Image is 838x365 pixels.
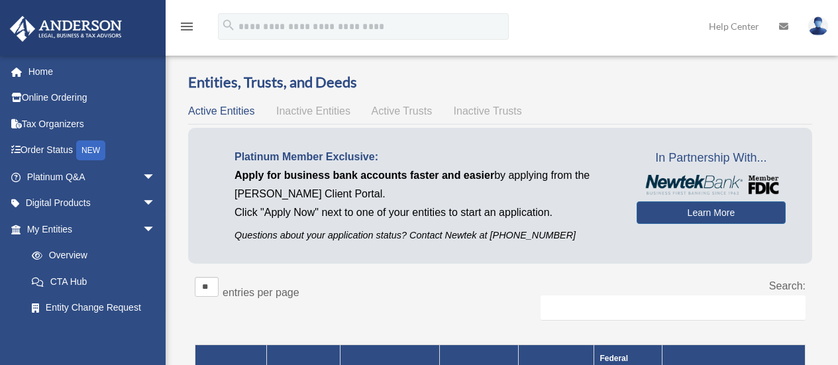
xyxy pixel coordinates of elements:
[76,140,105,160] div: NEW
[142,164,169,191] span: arrow_drop_down
[372,105,433,117] span: Active Trusts
[637,148,786,169] span: In Partnership With...
[235,227,617,244] p: Questions about your application status? Contact Newtek at [PHONE_NUMBER]
[223,287,299,298] label: entries per page
[808,17,828,36] img: User Pic
[9,216,169,242] a: My Entitiesarrow_drop_down
[276,105,350,117] span: Inactive Entities
[142,190,169,217] span: arrow_drop_down
[188,105,254,117] span: Active Entities
[9,85,176,111] a: Online Ordering
[142,216,169,243] span: arrow_drop_down
[235,170,494,181] span: Apply for business bank accounts faster and easier
[643,175,779,195] img: NewtekBankLogoSM.png
[637,201,786,224] a: Learn More
[9,111,176,137] a: Tax Organizers
[221,18,236,32] i: search
[19,268,169,295] a: CTA Hub
[19,295,169,321] a: Entity Change Request
[9,58,176,85] a: Home
[9,137,176,164] a: Order StatusNEW
[6,16,126,42] img: Anderson Advisors Platinum Portal
[179,23,195,34] a: menu
[188,72,812,93] h3: Entities, Trusts, and Deeds
[179,19,195,34] i: menu
[454,105,522,117] span: Inactive Trusts
[19,242,162,269] a: Overview
[769,280,806,291] label: Search:
[235,148,617,166] p: Platinum Member Exclusive:
[9,164,176,190] a: Platinum Q&Aarrow_drop_down
[9,190,176,217] a: Digital Productsarrow_drop_down
[235,166,617,203] p: by applying from the [PERSON_NAME] Client Portal.
[235,203,617,222] p: Click "Apply Now" next to one of your entities to start an application.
